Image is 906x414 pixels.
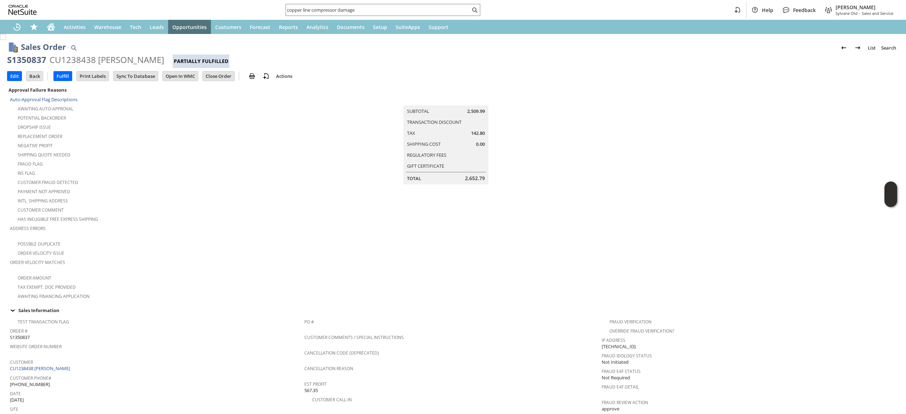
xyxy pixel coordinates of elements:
[18,115,66,121] a: Potential Backorder
[306,24,328,30] span: Analytics
[407,163,444,169] a: Gift Certificate
[878,42,899,53] a: Search
[18,124,51,130] a: Dropship Issue
[884,195,897,207] span: Oracle Guided Learning Widget. To move around, please hold and drag
[7,306,896,315] div: Sales Information
[18,143,53,149] a: Negative Profit
[279,24,298,30] span: Reports
[762,7,773,13] span: Help
[30,23,38,31] svg: Shortcuts
[7,306,899,315] td: Sales Information
[7,54,46,65] div: S1350837
[429,24,448,30] span: Support
[602,399,648,406] a: Fraud Review Action
[114,71,158,81] input: Sync To Database
[304,381,327,387] a: Est Profit
[602,384,639,390] a: Fraud E4F Detail
[10,328,28,334] a: Order #
[407,175,421,182] a: Total
[373,24,387,30] span: Setup
[273,73,295,79] a: Actions
[163,71,198,81] input: Open In WMC
[59,20,90,34] a: Activities
[42,20,59,34] a: Home
[18,161,43,167] a: Fraud Flag
[609,328,674,334] a: Override Fraud Verification?
[836,4,893,11] span: [PERSON_NAME]
[465,175,485,182] span: 2,652.79
[94,24,121,30] span: Warehouse
[337,24,365,30] span: Documents
[609,319,652,325] a: Fraud Verification
[90,20,126,34] a: Warehouse
[602,337,625,343] a: IP Address
[407,108,429,114] a: Subtotal
[248,72,256,80] img: print.svg
[168,20,211,34] a: Opportunities
[173,54,229,68] div: Partially Fulfilled
[126,20,145,34] a: Tech
[18,106,73,112] a: Awaiting Auto-Approval
[27,71,43,81] input: Back
[10,334,30,341] span: S1350837
[10,406,18,412] a: Site
[54,71,72,81] input: Fulfill
[312,397,352,403] a: Customer Call-in
[18,284,76,290] a: Tax Exempt. Doc Provided
[18,170,35,176] a: RIS flag
[884,182,897,207] iframe: Click here to launch Oracle Guided Learning Help Panel
[602,374,630,381] span: Not Required
[211,20,246,34] a: Customers
[10,365,72,372] a: CU1238438 [PERSON_NAME]
[602,406,619,412] span: approve
[471,130,485,137] span: 142.80
[8,5,37,15] svg: logo
[396,24,420,30] span: SuiteApps
[10,359,33,365] a: Customer
[304,350,379,356] a: Cancellation Code (deprecated)
[18,133,62,139] a: Replacement Order
[839,44,848,52] img: Previous
[18,275,51,281] a: Order Amount
[10,381,50,388] span: [PHONE_NUMBER]
[145,20,168,34] a: Leads
[77,71,109,81] input: Print Labels
[304,387,318,394] span: 567.35
[172,24,207,30] span: Opportunities
[602,368,641,374] a: Fraud E4F Status
[407,130,415,136] a: Tax
[10,225,46,231] a: Address Errors
[10,375,51,381] a: Customer Phone#
[50,54,164,65] div: CU1238438 [PERSON_NAME]
[333,20,369,34] a: Documents
[150,24,164,30] span: Leads
[391,20,424,34] a: SuiteApps
[854,44,862,52] img: Next
[403,94,488,105] caption: Summary
[203,71,234,81] input: Close Order
[602,353,652,359] a: Fraud Idology Status
[215,24,241,30] span: Customers
[21,41,66,53] h1: Sales Order
[246,20,275,34] a: Forecast
[18,207,64,213] a: Customer Comment
[47,23,55,31] svg: Home
[602,359,629,366] span: Not Initiated
[275,20,302,34] a: Reports
[304,334,404,340] a: Customer Comments / Special Instructions
[793,7,816,13] span: Feedback
[836,11,858,16] span: Sylvane Old
[250,24,270,30] span: Forecast
[10,96,78,103] a: Auto-Approval Flag Descriptions
[286,6,470,14] input: Search
[18,319,69,325] a: Test Transaction Flag
[859,11,860,16] span: -
[130,24,141,30] span: Tech
[69,44,78,52] img: Quick Find
[304,319,314,325] a: PO #
[467,108,485,115] span: 2,509.99
[407,119,461,125] a: Transaction Discount
[304,366,353,372] a: Cancellation Reason
[262,72,270,80] img: add-record.svg
[602,343,636,350] span: [TECHNICAL_ID]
